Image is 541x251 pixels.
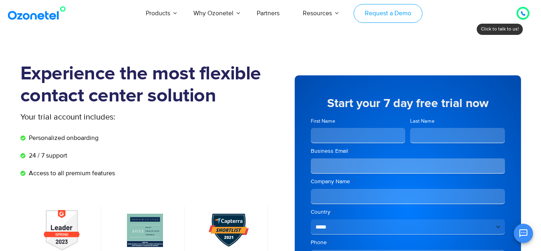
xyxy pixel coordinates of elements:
label: Country [311,208,505,216]
span: 24 / 7 support [27,151,67,160]
p: Your trial account includes: [20,111,211,123]
span: Personalized onboarding [27,133,99,143]
label: Last Name [410,117,505,125]
h5: Start your 7 day free trial now [311,97,505,109]
button: Open chat [514,224,533,243]
h1: Experience the most flexible contact center solution [20,63,271,107]
label: Phone [311,239,505,247]
label: First Name [311,117,406,125]
a: Request a Demo [354,4,422,23]
label: Business Email [311,147,505,155]
label: Company Name [311,178,505,186]
span: Access to all premium features [27,168,115,178]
